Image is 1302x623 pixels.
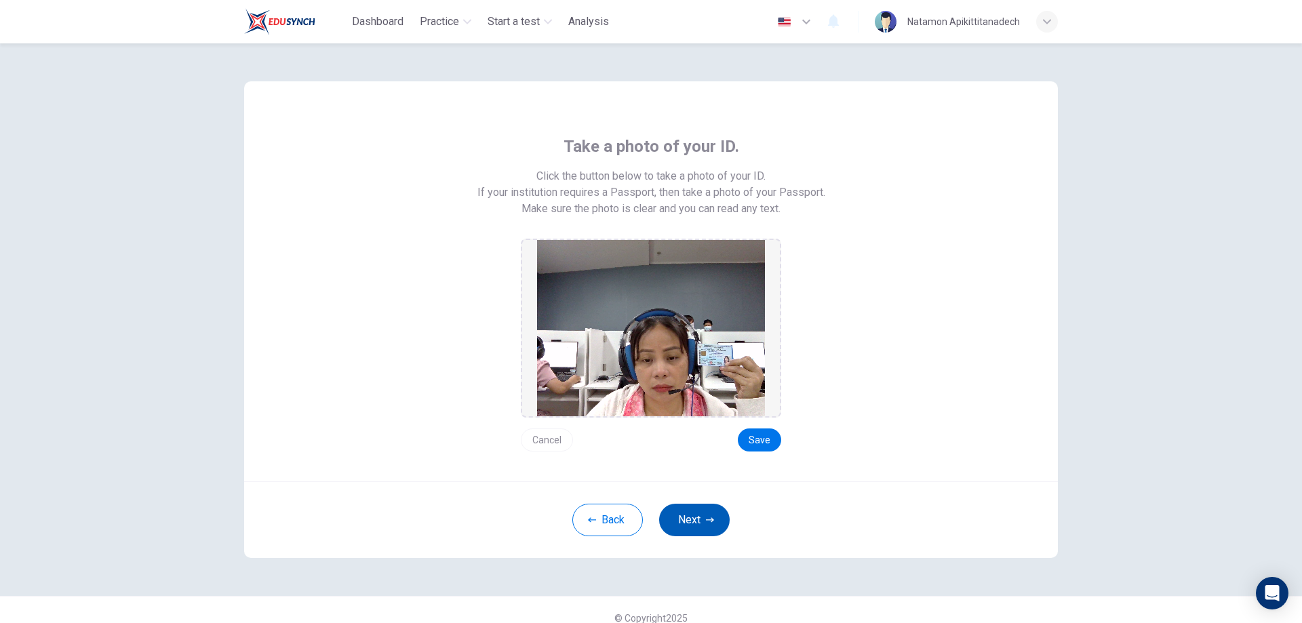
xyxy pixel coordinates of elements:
[420,14,459,30] span: Practice
[1256,577,1288,609] div: Open Intercom Messenger
[352,14,403,30] span: Dashboard
[488,14,540,30] span: Start a test
[875,11,896,33] img: Profile picture
[572,504,643,536] button: Back
[537,240,765,416] img: preview screemshot
[244,8,315,35] img: Train Test logo
[568,14,609,30] span: Analysis
[482,9,557,34] button: Start a test
[564,136,739,157] span: Take a photo of your ID.
[521,428,573,451] button: Cancel
[414,9,477,34] button: Practice
[776,17,793,27] img: en
[477,168,825,201] span: Click the button below to take a photo of your ID. If your institution requires a Passport, then ...
[907,14,1020,30] div: Natamon Apikittitanadech
[738,428,781,451] button: Save
[659,504,730,536] button: Next
[563,9,614,34] button: Analysis
[347,9,409,34] button: Dashboard
[244,8,347,35] a: Train Test logo
[521,201,781,217] span: Make sure the photo is clear and you can read any text.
